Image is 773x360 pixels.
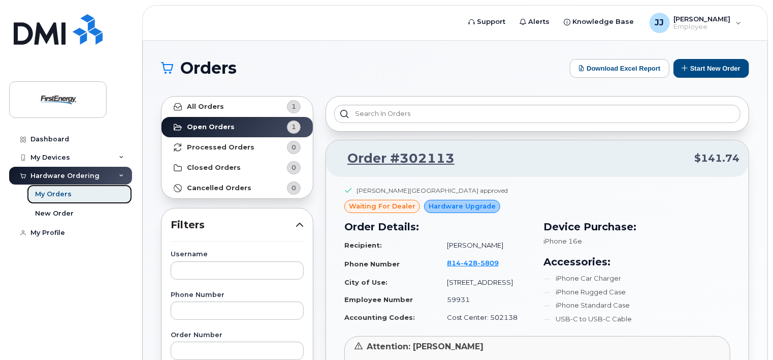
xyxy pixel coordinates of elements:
[162,97,313,117] a: All Orders1
[543,237,582,245] span: iPhone 16e
[171,218,296,232] span: Filters
[543,301,730,310] li: iPhone Standard Case
[344,219,531,234] h3: Order Details:
[543,254,730,269] h3: Accessories:
[729,316,765,352] iframe: Messenger Launcher
[162,178,313,198] a: Cancelled Orders0
[357,186,508,195] div: [PERSON_NAME][GEOGRAPHIC_DATA] approved
[438,309,531,326] td: Cost Center: 502138
[292,102,296,111] span: 1
[187,164,241,172] strong: Closed Orders
[335,149,455,168] a: Order #302113
[570,59,669,78] button: Download Excel Report
[438,236,531,254] td: [PERSON_NAME]
[344,260,400,268] strong: Phone Number
[447,259,499,267] span: 814
[543,274,730,283] li: iPhone Car Charger
[292,163,296,172] span: 0
[292,122,296,132] span: 1
[429,201,496,211] span: Hardware Upgrade
[543,314,730,324] li: USB-C to USB-C Cable
[438,291,531,309] td: 59931
[438,274,531,291] td: [STREET_ADDRESS]
[344,241,382,249] strong: Recipient:
[694,151,739,166] span: $141.74
[461,259,477,267] span: 428
[543,219,730,234] h3: Device Purchase:
[447,259,511,267] a: 8144285809
[292,142,296,152] span: 0
[344,295,413,304] strong: Employee Number
[171,292,304,298] label: Phone Number
[162,117,313,137] a: Open Orders1
[187,123,235,131] strong: Open Orders
[543,287,730,297] li: iPhone Rugged Case
[349,201,415,211] span: waiting for dealer
[344,313,415,321] strong: Accounting Codes:
[162,137,313,158] a: Processed Orders0
[292,183,296,193] span: 0
[187,184,251,192] strong: Cancelled Orders
[180,61,237,76] span: Orders
[187,143,254,152] strong: Processed Orders
[344,278,388,286] strong: City of Use:
[673,59,749,78] button: Start New Order
[162,158,313,178] a: Closed Orders0
[477,259,499,267] span: 5809
[334,105,740,123] input: Search in orders
[171,251,304,258] label: Username
[171,332,304,339] label: Order Number
[187,103,224,111] strong: All Orders
[367,342,484,351] span: Attention: [PERSON_NAME]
